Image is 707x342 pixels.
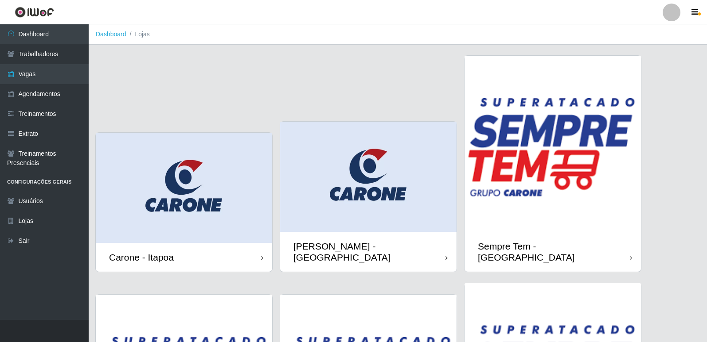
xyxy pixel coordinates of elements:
img: cardImg [465,56,641,232]
a: Sempre Tem - [GEOGRAPHIC_DATA] [465,56,641,272]
img: cardImg [96,133,272,243]
li: Lojas [126,30,150,39]
nav: breadcrumb [89,24,707,45]
div: Sempre Tem - [GEOGRAPHIC_DATA] [478,241,630,263]
div: Carone - Itapoa [109,252,174,263]
a: Carone - Itapoa [96,133,272,272]
img: cardImg [280,122,457,232]
img: CoreUI Logo [15,7,54,18]
a: [PERSON_NAME] - [GEOGRAPHIC_DATA] [280,122,457,272]
a: Dashboard [96,31,126,38]
div: [PERSON_NAME] - [GEOGRAPHIC_DATA] [293,241,445,263]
